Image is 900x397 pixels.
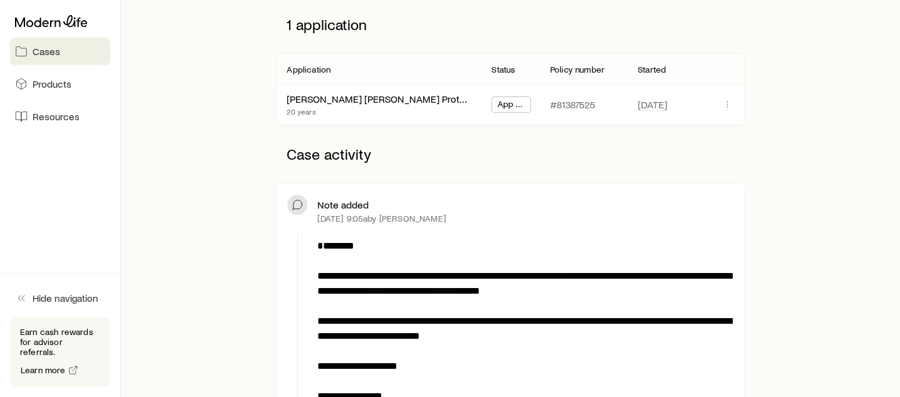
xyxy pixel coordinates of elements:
[10,70,110,98] a: Products
[10,103,110,130] a: Resources
[33,110,79,123] span: Resources
[33,78,71,90] span: Products
[10,317,110,387] div: Earn cash rewards for advisor referrals.Learn more
[20,327,100,357] p: Earn cash rewards for advisor referrals.
[287,106,471,116] p: 20 years
[491,64,515,75] p: Status
[550,98,595,111] p: #81387525
[638,64,666,75] p: Started
[550,64,605,75] p: Policy number
[277,135,745,173] p: Case activity
[287,93,471,106] div: [PERSON_NAME] [PERSON_NAME] Protection Term
[10,284,110,312] button: Hide navigation
[287,93,510,105] a: [PERSON_NAME] [PERSON_NAME] Protection Term
[287,64,330,75] p: Application
[33,45,60,58] span: Cases
[497,99,524,112] span: App Submitted
[317,198,369,211] p: Note added
[277,6,745,43] p: 1 application
[10,38,110,65] a: Cases
[638,98,667,111] span: [DATE]
[317,214,446,224] p: [DATE] 9:05a by [PERSON_NAME]
[21,366,66,374] span: Learn more
[33,292,98,304] span: Hide navigation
